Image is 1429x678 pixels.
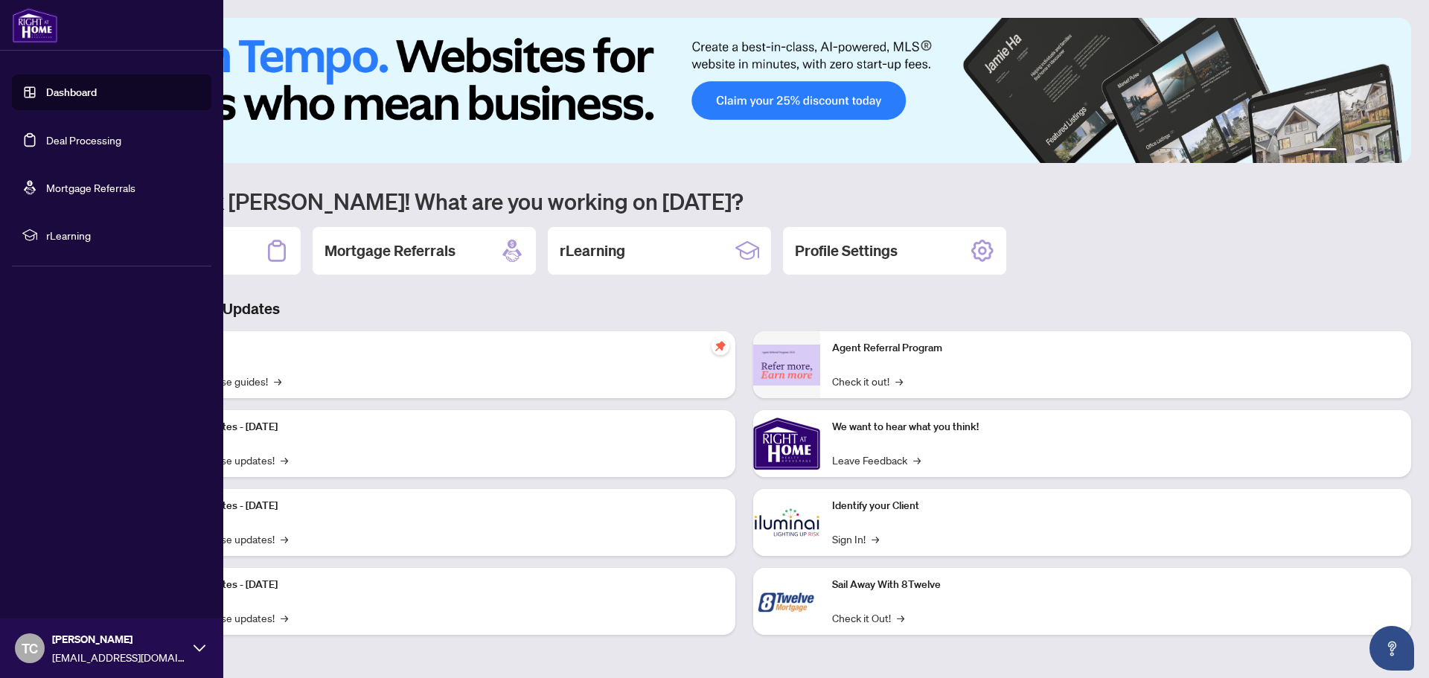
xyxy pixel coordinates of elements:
img: We want to hear what you think! [753,410,820,477]
a: Sign In!→ [832,531,879,547]
p: Platform Updates - [DATE] [156,419,723,435]
span: → [913,452,921,468]
button: 3 [1355,148,1361,154]
h3: Brokerage & Industry Updates [77,298,1411,319]
span: TC [22,638,38,659]
h2: Mortgage Referrals [325,240,455,261]
h1: Welcome back [PERSON_NAME]! What are you working on [DATE]? [77,187,1411,215]
h2: rLearning [560,240,625,261]
p: We want to hear what you think! [832,419,1399,435]
span: → [872,531,879,547]
a: Leave Feedback→ [832,452,921,468]
a: Dashboard [46,86,97,99]
span: → [281,610,288,626]
p: Platform Updates - [DATE] [156,577,723,593]
p: Sail Away With 8Twelve [832,577,1399,593]
span: → [895,373,903,389]
button: 4 [1366,148,1372,154]
p: Agent Referral Program [832,340,1399,356]
a: Mortgage Referrals [46,181,135,194]
span: [PERSON_NAME] [52,631,186,647]
span: rLearning [46,227,201,243]
button: Open asap [1369,626,1414,671]
p: Platform Updates - [DATE] [156,498,723,514]
img: Identify your Client [753,489,820,556]
button: 5 [1378,148,1384,154]
h2: Profile Settings [795,240,898,261]
img: Slide 0 [77,18,1411,163]
span: → [281,531,288,547]
span: → [274,373,281,389]
span: → [897,610,904,626]
img: logo [12,7,58,43]
button: 2 [1343,148,1349,154]
p: Self-Help [156,340,723,356]
p: Identify your Client [832,498,1399,514]
a: Deal Processing [46,133,121,147]
span: → [281,452,288,468]
button: 1 [1313,148,1337,154]
img: Sail Away With 8Twelve [753,568,820,635]
a: Check it Out!→ [832,610,904,626]
span: pushpin [712,337,729,355]
button: 6 [1390,148,1396,154]
img: Agent Referral Program [753,345,820,386]
a: Check it out!→ [832,373,903,389]
span: [EMAIL_ADDRESS][DOMAIN_NAME] [52,649,186,665]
